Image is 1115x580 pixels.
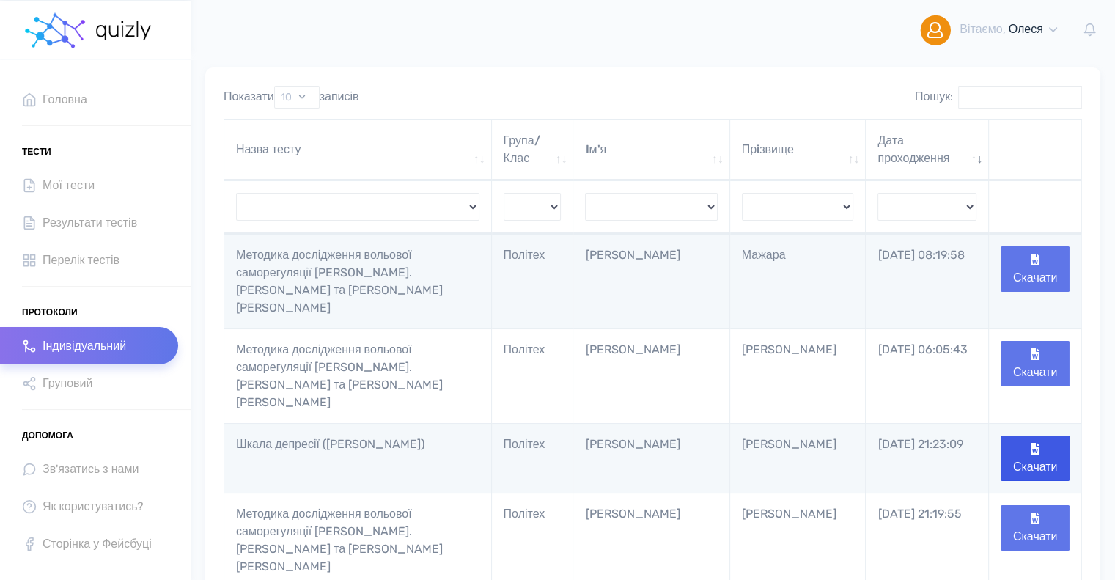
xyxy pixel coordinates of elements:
span: Мої тести [43,175,95,195]
span: Індивідуальний [43,336,126,356]
span: Груповий [43,373,92,393]
span: Як користуватись? [43,496,144,516]
button: Скачати [1001,505,1070,551]
td: Шкала депресії ([PERSON_NAME]) [224,423,492,493]
td: [PERSON_NAME] [573,328,729,423]
span: Перелік тестів [43,250,119,270]
td: [DATE] 08:19:58 [866,234,989,328]
img: homepage [22,9,88,53]
th: Група/Клас: активувати для сортування стовпців за зростанням [492,120,574,180]
th: Дата проходження: активувати для сортування стовпців за зростанням [866,120,989,180]
th: Прiзвище: активувати для сортування стовпців за зростанням [730,120,866,180]
span: Олеся [1008,22,1042,36]
img: homepage [95,21,154,40]
td: [PERSON_NAME] [730,423,866,493]
td: [PERSON_NAME] [730,328,866,423]
span: Сторінка у Фейсбуці [43,534,152,554]
span: Результати тестів [43,213,137,232]
span: Тести [22,141,51,163]
span: Допомога [22,425,73,447]
td: Методика дослідження вольової саморегуляції [PERSON_NAME]. [PERSON_NAME] та [PERSON_NAME] [PERSON... [224,328,492,423]
input: Пошук: [958,86,1082,109]
label: Показати записів [224,86,359,109]
td: Політех [492,328,574,423]
button: Скачати [1001,341,1070,386]
td: [PERSON_NAME] [573,423,729,493]
label: Пошук: [915,86,1082,109]
a: homepage homepage [22,1,154,59]
button: Скачати [1001,436,1070,481]
button: Скачати [1001,246,1070,292]
td: Методика дослідження вольової саморегуляції [PERSON_NAME]. [PERSON_NAME] та [PERSON_NAME] [PERSON... [224,234,492,328]
span: Протоколи [22,301,78,323]
select: Показатизаписів [274,86,320,109]
td: [PERSON_NAME] [573,234,729,328]
td: [DATE] 21:23:09 [866,423,989,493]
td: Політех [492,234,574,328]
td: Політех [492,423,574,493]
span: Зв'язатись з нами [43,459,139,479]
th: Iм'я: активувати для сортування стовпців за зростанням [573,120,729,180]
th: Назва тесту: активувати для сортування стовпців за зростанням [224,120,492,180]
td: Мажара [730,234,866,328]
td: [DATE] 06:05:43 [866,328,989,423]
span: Головна [43,89,87,109]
